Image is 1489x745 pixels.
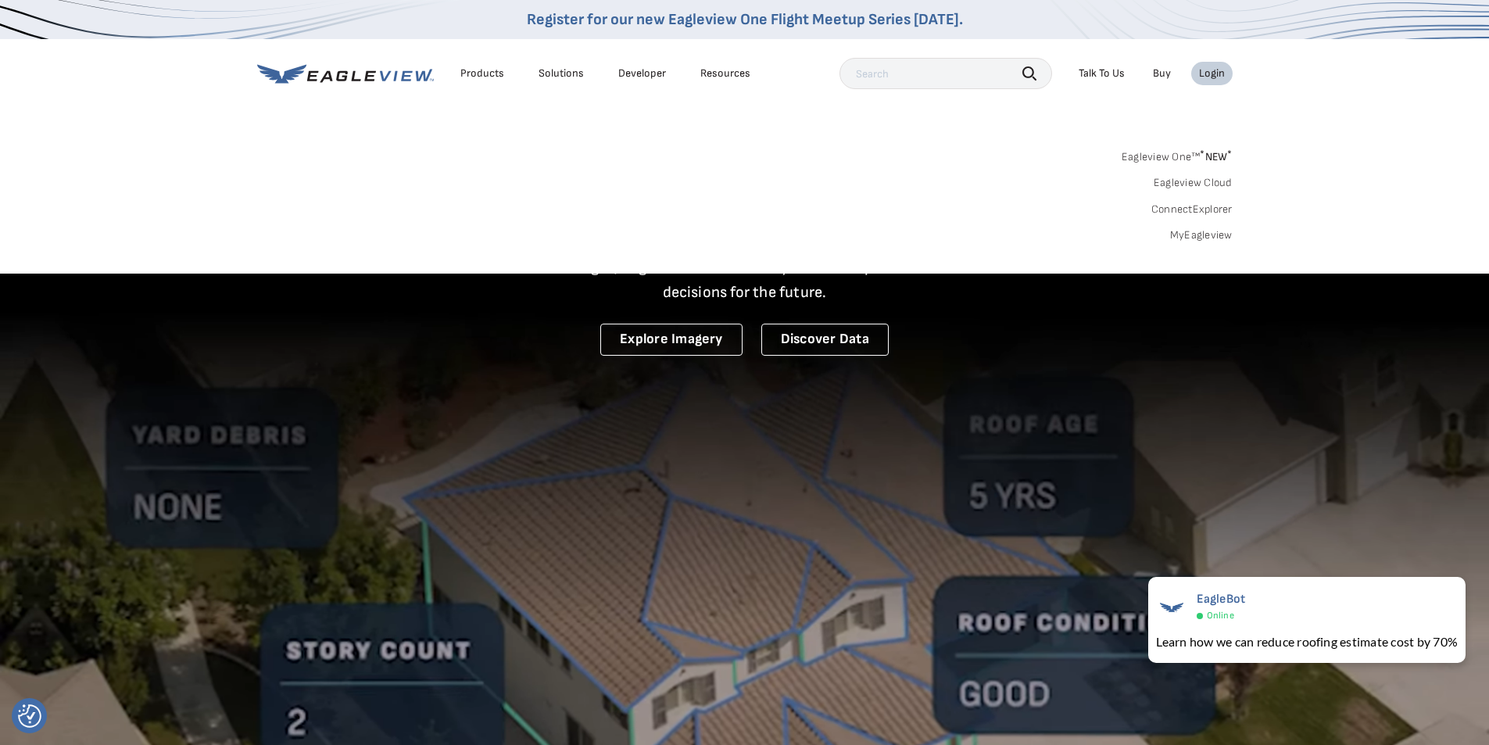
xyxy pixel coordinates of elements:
[1153,66,1171,81] a: Buy
[1079,66,1125,81] div: Talk To Us
[1156,592,1187,623] img: EagleBot
[460,66,504,81] div: Products
[18,704,41,728] img: Revisit consent button
[1199,66,1225,81] div: Login
[839,58,1052,89] input: Search
[539,66,584,81] div: Solutions
[1207,610,1234,621] span: Online
[1122,145,1233,163] a: Eagleview One™*NEW*
[1151,202,1233,217] a: ConnectExplorer
[527,10,963,29] a: Register for our new Eagleview One Flight Meetup Series [DATE].
[1154,176,1233,190] a: Eagleview Cloud
[700,66,750,81] div: Resources
[1156,632,1458,651] div: Learn how we can reduce roofing estimate cost by 70%
[1170,228,1233,242] a: MyEagleview
[618,66,666,81] a: Developer
[18,704,41,728] button: Consent Preferences
[1200,150,1232,163] span: NEW
[1197,592,1246,607] span: EagleBot
[600,324,743,356] a: Explore Imagery
[761,324,889,356] a: Discover Data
